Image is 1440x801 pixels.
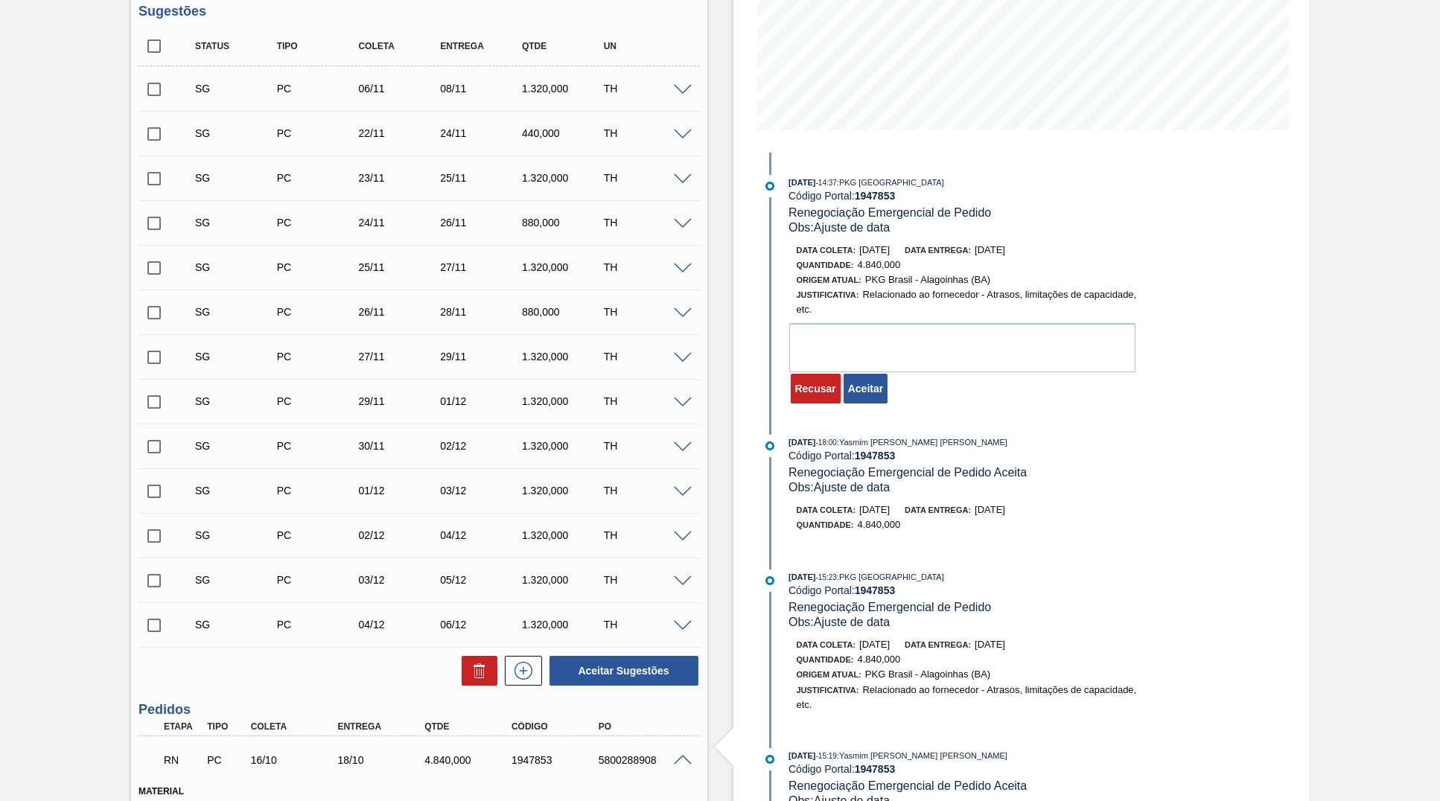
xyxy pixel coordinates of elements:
[518,127,610,139] div: 440,000
[797,686,859,695] span: Justificativa:
[273,351,365,363] div: Pedido de Compra
[865,668,990,680] span: PKG Brasil - Alagoinhas (BA)
[508,754,605,766] div: 1947853
[160,721,206,732] div: Etapa
[273,440,365,452] div: Pedido de Compra
[600,485,692,497] div: TH
[203,721,249,732] div: Tipo
[334,721,431,732] div: Entrega
[816,752,837,760] span: - 15:19
[191,485,283,497] div: Sugestão Criada
[273,529,365,541] div: Pedido de Compra
[789,206,991,219] span: Renegociação Emergencial de Pedido
[600,41,692,51] div: UN
[436,395,528,407] div: 01/12/2025
[354,395,446,407] div: 29/11/2025
[273,574,365,586] div: Pedido de Compra
[247,721,345,732] div: Coleta
[273,172,365,184] div: Pedido de Compra
[354,127,446,139] div: 22/11/2025
[354,83,446,95] div: 06/11/2025
[436,127,528,139] div: 24/11/2025
[975,639,1005,650] span: [DATE]
[905,246,971,255] span: Data entrega:
[354,485,446,497] div: 01/12/2025
[191,619,283,631] div: Sugestão Criada
[191,261,283,273] div: Sugestão Criada
[600,351,692,363] div: TH
[518,529,610,541] div: 1.320,000
[542,654,700,687] div: Aceitar Sugestões
[273,41,365,51] div: Tipo
[797,684,1137,710] span: Relacionado ao fornecedor - Atrasos, limitações de capacidade, etc.
[837,751,1007,760] span: : Yasmim [PERSON_NAME] [PERSON_NAME]
[859,244,890,255] span: [DATE]
[354,41,446,51] div: Coleta
[855,584,896,596] strong: 1947853
[518,217,610,229] div: 880,000
[354,574,446,586] div: 03/12/2025
[436,172,528,184] div: 25/11/2025
[160,744,206,776] div: Em Renegociação
[837,178,944,187] span: : PKG [GEOGRAPHIC_DATA]
[138,786,184,797] label: Material
[600,172,692,184] div: TH
[765,182,774,191] img: atual
[497,656,542,686] div: Nova sugestão
[354,529,446,541] div: 02/12/2025
[191,440,283,452] div: Sugestão Criada
[905,640,971,649] span: Data entrega:
[191,127,283,139] div: Sugestão Criada
[600,395,692,407] div: TH
[975,244,1005,255] span: [DATE]
[905,505,971,514] span: Data entrega:
[797,261,854,269] span: Quantidade :
[273,485,365,497] div: Pedido de Compra
[436,306,528,318] div: 28/11/2025
[518,351,610,363] div: 1.320,000
[191,351,283,363] div: Sugestão Criada
[855,763,896,775] strong: 1947853
[191,83,283,95] div: Sugestão Criada
[600,306,692,318] div: TH
[859,639,890,650] span: [DATE]
[164,754,202,766] p: RN
[436,41,528,51] div: Entrega
[789,190,1142,202] div: Código Portal:
[191,574,283,586] div: Sugestão Criada
[518,395,610,407] div: 1.320,000
[789,763,1142,775] div: Código Portal:
[765,441,774,450] img: atual
[273,217,365,229] div: Pedido de Compra
[789,466,1027,479] span: Renegociação Emergencial de Pedido Aceita
[273,306,365,318] div: Pedido de Compra
[518,485,610,497] div: 1.320,000
[865,274,990,285] span: PKG Brasil - Alagoinhas (BA)
[518,306,610,318] div: 880,000
[273,619,365,631] div: Pedido de Compra
[791,374,841,403] button: Recusar
[518,41,610,51] div: Qtde
[436,485,528,497] div: 03/12/2025
[789,779,1027,792] span: Renegociação Emergencial de Pedido Aceita
[797,289,1137,315] span: Relacionado ao fornecedor - Atrasos, limitações de capacidade, etc.
[600,261,692,273] div: TH
[797,670,861,679] span: Origem Atual:
[789,481,890,494] span: Obs: Ajuste de data
[273,395,365,407] div: Pedido de Compra
[797,275,861,284] span: Origem Atual:
[789,450,1142,462] div: Código Portal:
[421,721,518,732] div: Qtde
[436,529,528,541] div: 04/12/2025
[273,261,365,273] div: Pedido de Compra
[247,754,345,766] div: 16/10/2025
[789,584,1142,596] div: Código Portal:
[334,754,431,766] div: 18/10/2025
[797,246,856,255] span: Data coleta:
[844,374,888,403] button: Aceitar
[797,640,856,649] span: Data coleta:
[816,438,837,447] span: - 18:00
[421,754,518,766] div: 4.840,000
[436,574,528,586] div: 05/12/2025
[797,290,859,299] span: Justificativa:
